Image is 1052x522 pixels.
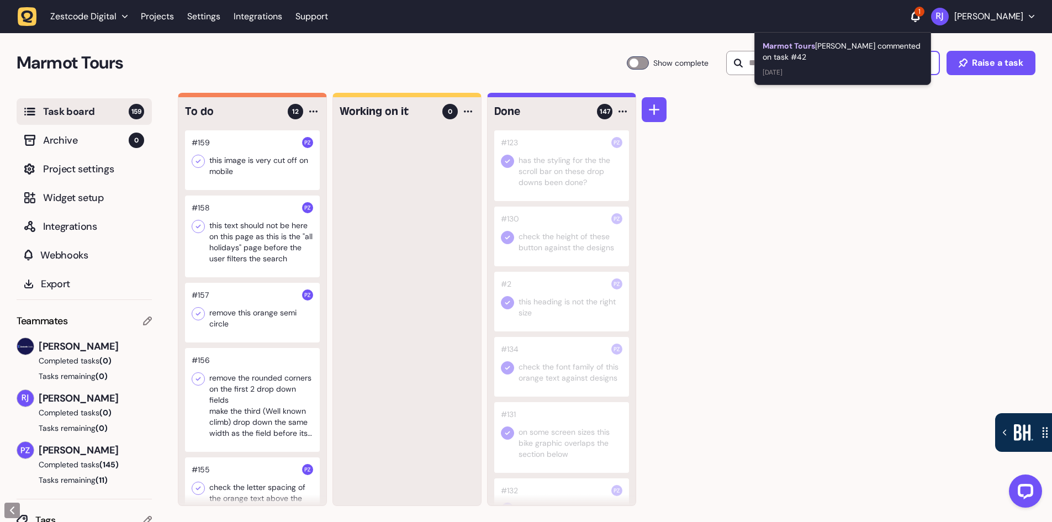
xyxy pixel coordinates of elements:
[43,219,144,234] span: Integrations
[43,161,144,177] span: Project settings
[292,107,299,117] span: 12
[17,98,152,125] button: Task board159
[494,104,589,119] h4: Done
[185,104,280,119] h4: To do
[914,7,924,17] div: 1
[41,276,144,292] span: Export
[17,313,68,329] span: Teammates
[947,51,1035,75] button: Raise a task
[96,475,108,485] span: (11)
[17,423,152,434] button: Tasks remaining(0)
[17,127,152,154] button: Archive0
[302,289,313,300] img: Paris Zisis
[17,407,143,418] button: Completed tasks(0)
[17,338,34,355] img: Harry Robinson
[40,247,144,263] span: Webhooks
[763,62,923,77] span: [DATE]
[611,137,622,148] img: Paris Zisis
[611,213,622,224] img: Paris Zisis
[141,7,174,27] a: Projects
[972,59,1023,67] span: Raise a task
[17,184,152,211] button: Widget setup
[17,390,34,407] img: Riki-leigh Jones
[39,339,152,354] span: [PERSON_NAME]
[302,464,313,475] img: Paris Zisis
[17,371,152,382] button: Tasks remaining(0)
[763,41,815,51] span: Marmot Tours
[18,7,134,27] button: Zestcode Digital
[653,56,709,70] span: Show complete
[43,133,129,148] span: Archive
[96,371,108,381] span: (0)
[187,7,220,27] a: Settings
[340,104,435,119] h4: Working on it
[600,107,610,117] span: 147
[295,11,328,22] a: Support
[763,40,923,77] a: Marmot Tours[PERSON_NAME] commented on task #42[DATE]
[99,460,119,470] span: (145)
[234,7,282,27] a: Integrations
[611,485,622,496] img: Paris Zisis
[17,271,152,297] button: Export
[99,408,112,418] span: (0)
[931,8,949,25] img: Riki-leigh Jones
[302,137,313,148] img: Paris Zisis
[17,442,34,458] img: Paris Zisis
[17,474,152,486] button: Tasks remaining(11)
[43,104,129,119] span: Task board
[50,11,117,22] span: Zestcode Digital
[17,355,143,366] button: Completed tasks(0)
[129,133,144,148] span: 0
[17,213,152,240] button: Integrations
[448,107,452,117] span: 0
[96,423,108,433] span: (0)
[17,156,152,182] button: Project settings
[931,8,1034,25] button: [PERSON_NAME]
[1000,470,1046,516] iframe: LiveChat chat widget
[17,50,627,76] h2: Marmot Tours
[39,442,152,458] span: [PERSON_NAME]
[763,40,923,62] div: [PERSON_NAME] commented on task #42
[129,104,144,119] span: 159
[99,356,112,366] span: (0)
[302,202,313,213] img: Paris Zisis
[954,11,1023,22] p: [PERSON_NAME]
[611,278,622,289] img: Paris Zisis
[43,190,144,205] span: Widget setup
[39,391,152,406] span: [PERSON_NAME]
[17,242,152,268] button: Webhooks
[611,344,622,355] img: Paris Zisis
[17,459,143,470] button: Completed tasks(145)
